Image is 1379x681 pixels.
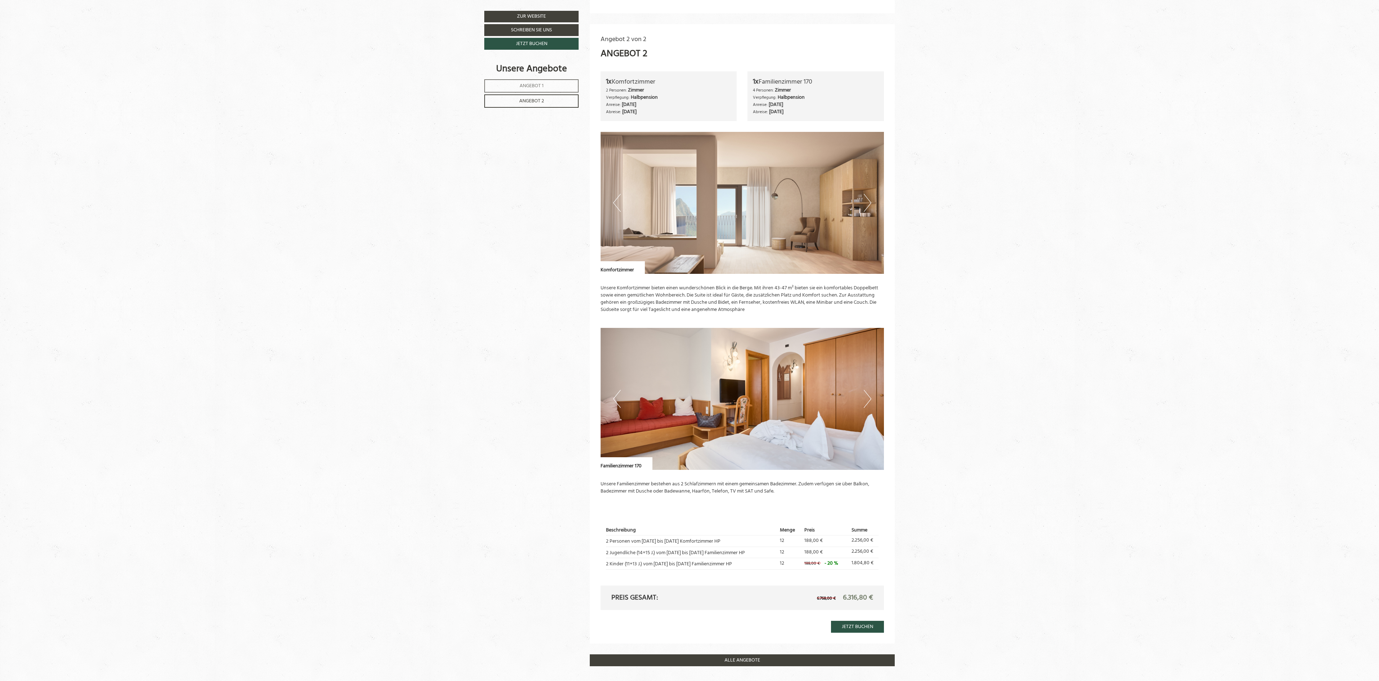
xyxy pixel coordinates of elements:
[601,457,652,470] div: Familienzimmer 170
[11,21,99,26] div: Berghotel Ratschings
[606,558,777,569] td: 2 Kinder (11+13 J.) vom [DATE] bis [DATE] Familienzimmer HP
[484,62,579,76] div: Unsere Angebote
[519,97,544,105] span: Angebot 2
[606,76,612,88] b: 1x
[606,535,777,547] td: 2 Personen vom [DATE] bis [DATE] Komfortzimmer HP
[606,525,777,535] th: Beschreibung
[628,86,644,94] b: Zimmer
[778,93,805,102] b: Halbpension
[753,77,879,87] div: Familienzimmer 170
[777,547,802,558] td: 12
[606,94,630,101] small: Verpflegung:
[753,108,768,115] small: Abreise:
[753,76,759,88] b: 1x
[484,38,579,50] a: Jetzt buchen
[5,19,102,39] div: Guten Tag, wie können wir Ihnen helfen?
[613,390,621,408] button: Previous
[245,191,284,202] button: Senden
[804,560,820,567] span: 188,00 €
[849,525,879,535] th: Summe
[622,108,637,116] b: [DATE]
[601,328,884,470] img: image
[775,86,791,94] b: Zimmer
[601,261,645,274] div: Komfortzimmer
[606,108,621,115] small: Abreise:
[601,481,884,495] p: Unsere Familienzimmer bestehen aus 2 Schlafzimmern mit einem gemeinsamen Badezimmer. Zudem verfüg...
[606,87,627,94] small: 2 Personen:
[769,108,783,116] b: [DATE]
[753,94,777,101] small: Verpflegung:
[825,559,838,567] span: - 20 %
[606,77,732,87] div: Komfortzimmer
[843,592,873,604] span: 6.316,80 €
[753,101,768,108] small: Anreise:
[606,547,777,558] td: 2 Jugendliche (14+15 J.) vom [DATE] bis [DATE] Familienzimmer HP
[601,47,647,61] div: Angebot 2
[817,595,836,602] span: 6.768,00 €
[520,82,544,90] span: Angebot 1
[849,558,879,569] td: 1.804,80 €
[11,33,99,37] small: 10:26
[804,548,823,556] span: 188,00 €
[849,547,879,558] td: 2.256,00 €
[831,621,884,633] a: Jetzt buchen
[484,24,579,36] a: Schreiben Sie uns
[769,101,783,109] b: [DATE]
[606,101,621,108] small: Anreise:
[777,558,802,569] td: 12
[804,537,823,545] span: 188,00 €
[601,34,646,45] span: Angebot 2 von 2
[606,593,742,603] div: Preis gesamt:
[631,93,658,102] b: Halbpension
[613,194,621,212] button: Previous
[864,194,871,212] button: Next
[777,535,802,547] td: 12
[753,87,774,94] small: 4 Personen:
[601,285,884,313] p: Unsere Komfortzimmer bieten einen wunderschönen Blick in die Berge. Mit ihren 43-47 m² bieten sie...
[590,654,895,666] a: ALLE ANGEBOTE
[777,525,802,535] th: Menge
[802,525,849,535] th: Preis
[130,5,153,17] div: [DATE]
[622,101,636,109] b: [DATE]
[864,390,871,408] button: Next
[849,535,879,547] td: 2.256,00 €
[601,132,884,274] img: image
[484,11,579,22] a: Zur Website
